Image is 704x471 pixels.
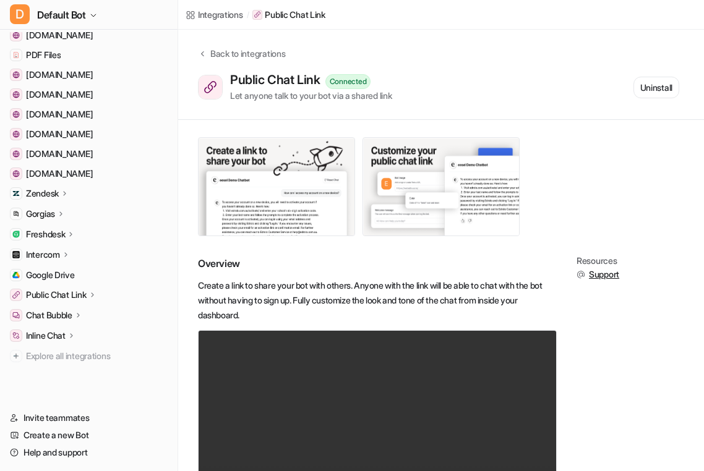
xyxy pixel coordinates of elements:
span: / [247,9,249,20]
span: [DOMAIN_NAME] [26,88,93,101]
div: Back to integrations [207,47,285,60]
a: Invite teammates [5,409,173,426]
div: Connected [325,74,371,89]
p: Gorgias [26,208,55,220]
img: Inline Chat [12,332,20,339]
img: www.codesprintconsulting.com [12,32,20,39]
button: Support [577,268,619,281]
div: Integrations [198,8,243,21]
div: Public Chat Link [230,72,325,87]
a: www.example.com[DOMAIN_NAME] [5,66,173,83]
img: codesandbox.io [12,111,20,118]
p: Chat Bubble [26,309,72,321]
img: Intercom [12,251,20,258]
span: [DOMAIN_NAME] [26,168,93,180]
img: Chat Bubble [12,312,20,319]
a: Help and support [5,444,173,461]
span: D [10,4,30,24]
a: codesandbox.io[DOMAIN_NAME] [5,106,173,123]
p: Intercom [26,248,60,261]
p: Zendesk [26,187,59,200]
p: Freshdesk [26,228,65,240]
img: www.programiz.com [12,130,20,138]
h2: Overview [198,256,557,271]
img: Google Drive [12,271,20,279]
img: explore all integrations [10,350,22,362]
img: Gorgias [12,210,20,218]
span: [DOMAIN_NAME] [26,128,93,140]
img: www.example.com [12,71,20,78]
a: Public Chat Link [252,9,325,21]
span: [DOMAIN_NAME] [26,29,93,41]
span: [DOMAIN_NAME] [26,69,93,81]
button: Back to integrations [198,47,285,72]
span: PDF Files [26,49,61,61]
img: faq.heartandsoil.co [12,170,20,177]
span: Explore all integrations [26,346,168,366]
img: Public Chat Link [12,291,20,299]
div: Let anyone talk to your bot via a shared link [230,89,392,102]
img: support.svg [577,270,585,279]
button: Uninstall [633,77,679,98]
a: www.codesprintconsulting.com[DOMAIN_NAME] [5,27,173,44]
a: faq.heartandsoil.co[DOMAIN_NAME] [5,165,173,182]
span: [DOMAIN_NAME] [26,148,93,160]
a: www.programiz.com[DOMAIN_NAME] [5,125,173,143]
img: PDF Files [12,51,20,59]
span: Default Bot [37,6,86,23]
a: Explore all integrations [5,347,173,365]
span: Google Drive [26,269,75,281]
img: www.npmjs.com [12,150,20,158]
img: Zendesk [12,190,20,197]
img: Freshdesk [12,231,20,238]
a: Create a new Bot [5,426,173,444]
img: mail.google.com [12,91,20,98]
span: Support [589,268,619,281]
p: Public Chat Link [26,289,87,301]
div: Resources [577,256,619,266]
a: mail.google.com[DOMAIN_NAME] [5,86,173,103]
span: [DOMAIN_NAME] [26,108,93,121]
a: PDF FilesPDF Files [5,46,173,64]
a: www.npmjs.com[DOMAIN_NAME] [5,145,173,163]
p: Create a link to share your bot with others. Anyone with the link will be able to chat with the b... [198,278,557,323]
a: Google DriveGoogle Drive [5,266,173,284]
p: Inline Chat [26,329,66,342]
a: Integrations [186,8,243,21]
p: Public Chat Link [265,9,325,21]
